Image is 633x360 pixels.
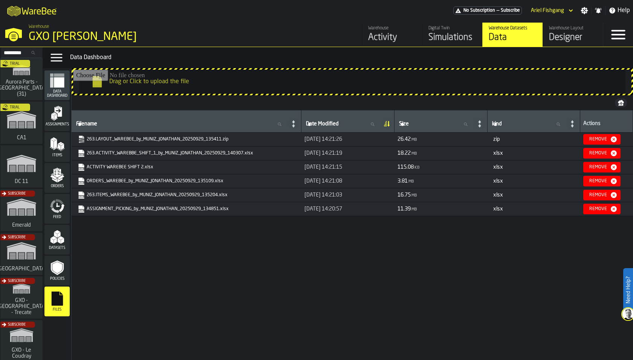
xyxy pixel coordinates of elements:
span: xlsx [493,151,503,156]
span: 263.LAYOUT_WAREBEE_by_MUNIZ_JONATHAN_20250929_135411.zip [76,134,297,145]
span: 11.39 [398,206,411,212]
div: Data Dashboard [70,53,630,62]
span: No Subscription [463,8,495,13]
div: Menu Subscription [453,6,522,15]
span: [DATE] 14:21:26 [304,136,342,142]
button: button-Remove [583,134,621,145]
button: button- [615,98,627,107]
span: MB [411,194,417,198]
input: label [75,119,287,129]
a: link-to-/wh/i/76e2a128-1b54-4d66-80d4-05ae4c277723/simulations [0,102,43,145]
div: Simulations [428,32,476,44]
span: — [497,8,499,13]
span: ASSIGNMENT_PICKING_by_MUNIZ_JONATHAN_20250929_134851.xlsx [76,204,297,214]
label: button-toggle-Menu [603,23,633,47]
div: Remove [586,151,610,156]
span: [DATE] 14:21:19 [304,150,342,156]
span: MB [408,180,414,184]
span: 18.22 [398,151,411,156]
input: label [491,119,567,129]
div: Warehouse Layout [549,26,597,31]
label: button-toggle-Notifications [592,7,605,14]
div: Activity [368,32,416,44]
div: DropdownMenuValue-Ariel Fishgang [531,8,564,14]
span: 115.08 [398,165,414,170]
span: ACTIVITY WAREBEE SHIFT 2.xlsx [76,162,297,172]
span: xlsx [493,206,503,212]
a: link-to-/wh/i/f1b1be29-3d23-4652-af3c-6364451f8f27/designer [543,23,603,47]
div: Digital Twin [428,26,476,31]
span: 3.81 [398,178,408,184]
span: MB [411,152,417,156]
div: Remove [586,165,610,170]
span: Subscribe [8,279,26,283]
a: link-to-/wh/i/f1b1be29-3d23-4652-af3c-6364451f8f27/pricing/ [453,6,522,15]
span: 16.75 [398,192,411,198]
div: Remove [586,178,610,184]
a: link-to-/wh/i/7274009e-5361-4e21-8e36-7045ee840609/simulations [0,276,43,320]
a: link-to-https://s3.eu-west-1.amazonaws.com/f1b1be29-3d23-4652-af3c-6364451f8f27.wh.prod.warebee.c... [78,163,294,171]
a: link-to-https://s3.eu-west-1.amazonaws.com/f1b1be29-3d23-4652-af3c-6364451f8f27.wh.prod.warebee.c... [78,205,294,213]
span: label [399,121,409,127]
a: link-to-https://s3.eu-west-1.amazonaws.com/f1b1be29-3d23-4652-af3c-6364451f8f27.wh.prod.warebee.c... [78,136,294,143]
li: menu Feed [44,194,70,224]
li: menu Datasets [44,225,70,255]
label: button-toggle-Settings [578,7,591,14]
div: DropdownMenuValue-Ariel Fishgang [528,6,575,15]
span: Subscribe [8,235,26,239]
span: Subscribe [8,192,26,196]
div: Remove [586,206,610,212]
a: link-to-/wh/i/2e91095d-d0fa-471d-87cf-b9f7f81665fc/simulations [0,145,43,189]
button: button-Remove [583,162,621,172]
div: Actions [583,121,630,128]
span: 263.ITEMS_WAREBEE_by_MUNIZ_JONATHAN_20250929_135204.xlsx [76,190,297,200]
span: 263.ACTIVITY_WAREBBE_SHIFT_1_by_MUNIZ_JONATHAN_20250929_140307.xlsx [76,148,297,159]
span: Help [618,6,630,15]
span: Data Dashboard [44,90,70,98]
div: GXO [PERSON_NAME] [29,30,232,44]
a: link-to-https://s3.eu-west-1.amazonaws.com/f1b1be29-3d23-4652-af3c-6364451f8f27.wh.prod.warebee.c... [78,177,294,185]
span: xlsx [493,165,503,170]
a: link-to-https://s3.eu-west-1.amazonaws.com/f1b1be29-3d23-4652-af3c-6364451f8f27.wh.prod.warebee.c... [78,149,294,157]
li: menu Policies [44,256,70,286]
span: label [492,121,502,127]
span: Assignments [44,122,70,127]
span: ORDERS_WAREBEE_by_MUNIZ_JONATHAN_20250929_135109.xlsx [76,176,297,186]
span: [DATE] 14:21:03 [304,192,342,198]
span: Feed [44,215,70,219]
a: link-to-/wh/i/f1b1be29-3d23-4652-af3c-6364451f8f27/simulations [422,23,482,47]
span: Files [44,308,70,312]
span: Subscribe [501,8,520,13]
span: [DATE] 14:20:57 [304,206,342,212]
span: KB [414,166,420,170]
div: Warehouse [368,26,416,31]
a: link-to-/wh/i/f1b1be29-3d23-4652-af3c-6364451f8f27/feed/ [362,23,422,47]
span: xlsx [493,178,503,184]
div: Designer [549,32,597,44]
li: menu Files [44,287,70,317]
span: Datasets [44,246,70,250]
button: button-Remove [583,204,621,214]
span: 26.42 [398,137,411,142]
label: button-toggle-Data Menu [46,50,67,65]
button: button-Remove [583,148,621,159]
a: link-to-/wh/i/aa2e4adb-2cd5-4688-aa4a-ec82bcf75d46/simulations [0,58,43,102]
a: link-to-https://s3.eu-west-1.amazonaws.com/f1b1be29-3d23-4652-af3c-6364451f8f27.wh.prod.warebee.c... [78,191,294,199]
li: menu Assignments [44,101,70,131]
div: Warehouse Datasets [489,26,537,31]
span: zip [493,137,500,142]
span: DC 11 [13,178,30,185]
span: Trial [10,62,20,66]
span: Trial [10,105,20,110]
span: [DATE] 14:21:08 [304,178,342,184]
input: label [398,119,474,129]
button: button-Remove [583,190,621,200]
label: Need Help? [624,269,632,311]
div: Remove [586,192,610,198]
span: Items [44,153,70,157]
div: Data [489,32,537,44]
input: label [304,119,381,129]
span: xlsx [493,192,503,198]
label: button-toggle-Help [605,6,633,15]
span: MB [411,207,417,212]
